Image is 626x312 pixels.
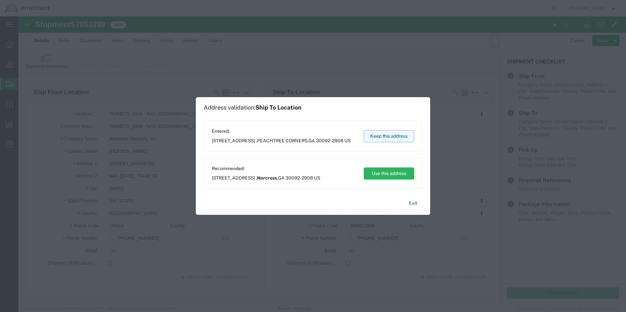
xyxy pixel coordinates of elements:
[404,198,422,209] button: Exit
[212,137,351,144] span: [STREET_ADDRESS] , ,
[316,138,343,143] span: 30092-2908
[285,175,313,181] span: 30092-2908
[212,175,320,182] span: [STREET_ADDRESS] , ,
[255,104,302,111] span: Ship To Location
[257,175,277,181] span: Norcross
[344,138,351,143] span: US
[308,138,315,143] span: GA
[257,138,307,143] span: PEACHTREE CORNERS
[278,175,285,181] span: GA
[364,167,414,180] button: Use this address
[204,104,302,111] h1: Address validation:
[364,130,414,142] button: Keep this address
[212,128,351,135] span: Entered:
[212,165,320,172] span: Recommended:
[314,175,320,181] span: US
